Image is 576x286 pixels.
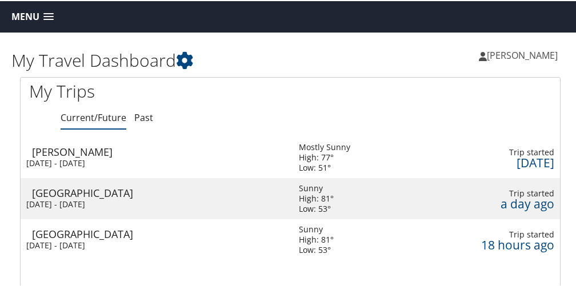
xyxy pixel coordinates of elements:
div: Low: 53° [299,244,334,254]
h1: My Trips [29,78,282,102]
div: Mostly Sunny [299,141,350,151]
div: [DATE] - [DATE] [26,157,282,167]
div: a day ago [421,198,554,208]
div: [DATE] [421,156,554,167]
span: [PERSON_NAME] [487,48,558,61]
span: Menu [11,10,39,21]
div: Sunny [299,182,334,192]
div: [DATE] - [DATE] [26,239,282,249]
div: Low: 51° [299,162,350,172]
div: Sunny [299,223,334,233]
div: Trip started [421,187,554,198]
div: High: 81° [299,233,334,244]
div: [DATE] - [DATE] [26,198,282,208]
a: Menu [6,6,59,25]
div: Low: 53° [299,203,334,213]
div: 18 hours ago [421,239,554,249]
div: [GEOGRAPHIC_DATA] [32,187,287,197]
div: Trip started [421,228,554,239]
div: [PERSON_NAME] [32,146,287,156]
div: High: 81° [299,192,334,203]
div: Trip started [421,146,554,156]
h1: My Travel Dashboard [11,47,290,71]
a: [PERSON_NAME] [479,37,569,71]
div: [GEOGRAPHIC_DATA] [32,228,287,238]
a: Current/Future [61,110,126,123]
div: High: 77° [299,151,350,162]
a: Past [134,110,153,123]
